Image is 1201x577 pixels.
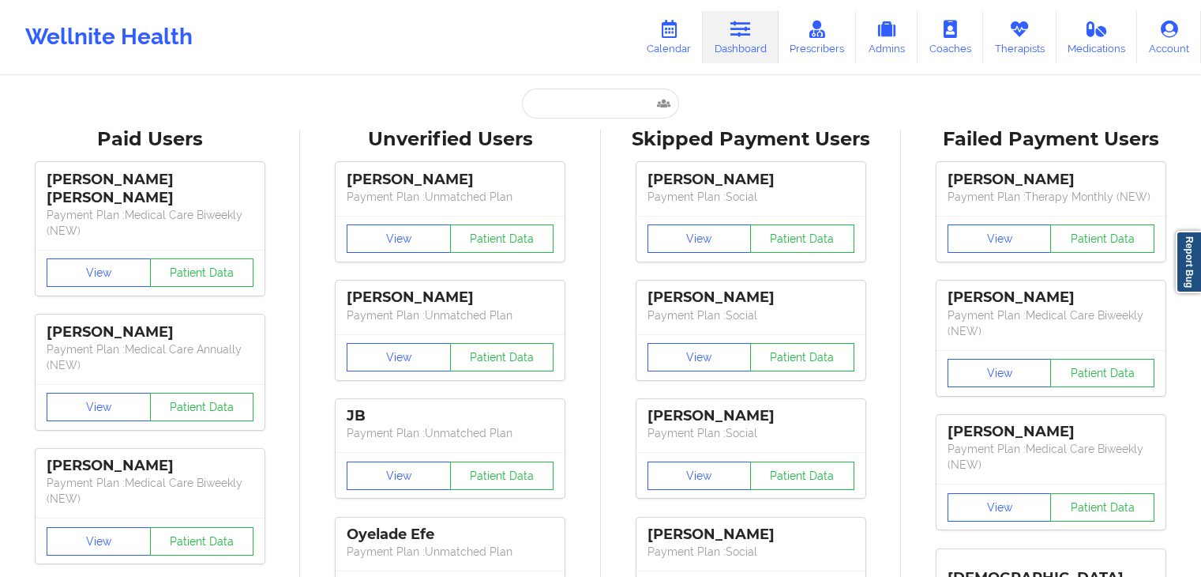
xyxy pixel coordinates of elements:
[47,393,151,421] button: View
[948,189,1154,205] p: Payment Plan : Therapy Monthly (NEW)
[647,407,854,425] div: [PERSON_NAME]
[948,423,1154,441] div: [PERSON_NAME]
[983,11,1057,63] a: Therapists
[47,527,151,556] button: View
[948,441,1154,473] p: Payment Plan : Medical Care Biweekly (NEW)
[1176,231,1201,293] a: Report Bug
[1057,11,1138,63] a: Medications
[1050,359,1154,387] button: Patient Data
[948,359,1052,387] button: View
[647,288,854,307] div: [PERSON_NAME]
[750,224,854,253] button: Patient Data
[647,462,752,490] button: View
[647,544,854,560] p: Payment Plan : Social
[450,224,554,253] button: Patient Data
[47,457,253,475] div: [PERSON_NAME]
[647,189,854,205] p: Payment Plan : Social
[647,171,854,189] div: [PERSON_NAME]
[347,224,451,253] button: View
[1137,11,1201,63] a: Account
[47,207,253,239] p: Payment Plan : Medical Care Biweekly (NEW)
[47,323,253,341] div: [PERSON_NAME]
[918,11,983,63] a: Coaches
[347,407,554,425] div: JB
[948,288,1154,307] div: [PERSON_NAME]
[150,393,254,421] button: Patient Data
[450,462,554,490] button: Patient Data
[612,127,890,152] div: Skipped Payment Users
[703,11,779,63] a: Dashboard
[750,462,854,490] button: Patient Data
[450,343,554,371] button: Patient Data
[948,171,1154,189] div: [PERSON_NAME]
[856,11,918,63] a: Admins
[347,189,554,205] p: Payment Plan : Unmatched Plan
[347,288,554,307] div: [PERSON_NAME]
[647,224,752,253] button: View
[948,493,1052,522] button: View
[912,127,1190,152] div: Failed Payment Users
[47,171,253,207] div: [PERSON_NAME] [PERSON_NAME]
[948,224,1052,253] button: View
[347,526,554,544] div: Oyelade Efe
[647,343,752,371] button: View
[150,527,254,556] button: Patient Data
[311,127,589,152] div: Unverified Users
[779,11,857,63] a: Prescribers
[347,544,554,560] p: Payment Plan : Unmatched Plan
[647,425,854,441] p: Payment Plan : Social
[647,526,854,544] div: [PERSON_NAME]
[150,258,254,287] button: Patient Data
[1050,493,1154,522] button: Patient Data
[11,127,289,152] div: Paid Users
[347,425,554,441] p: Payment Plan : Unmatched Plan
[47,475,253,507] p: Payment Plan : Medical Care Biweekly (NEW)
[750,343,854,371] button: Patient Data
[347,307,554,323] p: Payment Plan : Unmatched Plan
[47,258,151,287] button: View
[948,307,1154,339] p: Payment Plan : Medical Care Biweekly (NEW)
[647,307,854,323] p: Payment Plan : Social
[347,462,451,490] button: View
[47,341,253,373] p: Payment Plan : Medical Care Annually (NEW)
[1050,224,1154,253] button: Patient Data
[635,11,703,63] a: Calendar
[347,343,451,371] button: View
[347,171,554,189] div: [PERSON_NAME]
